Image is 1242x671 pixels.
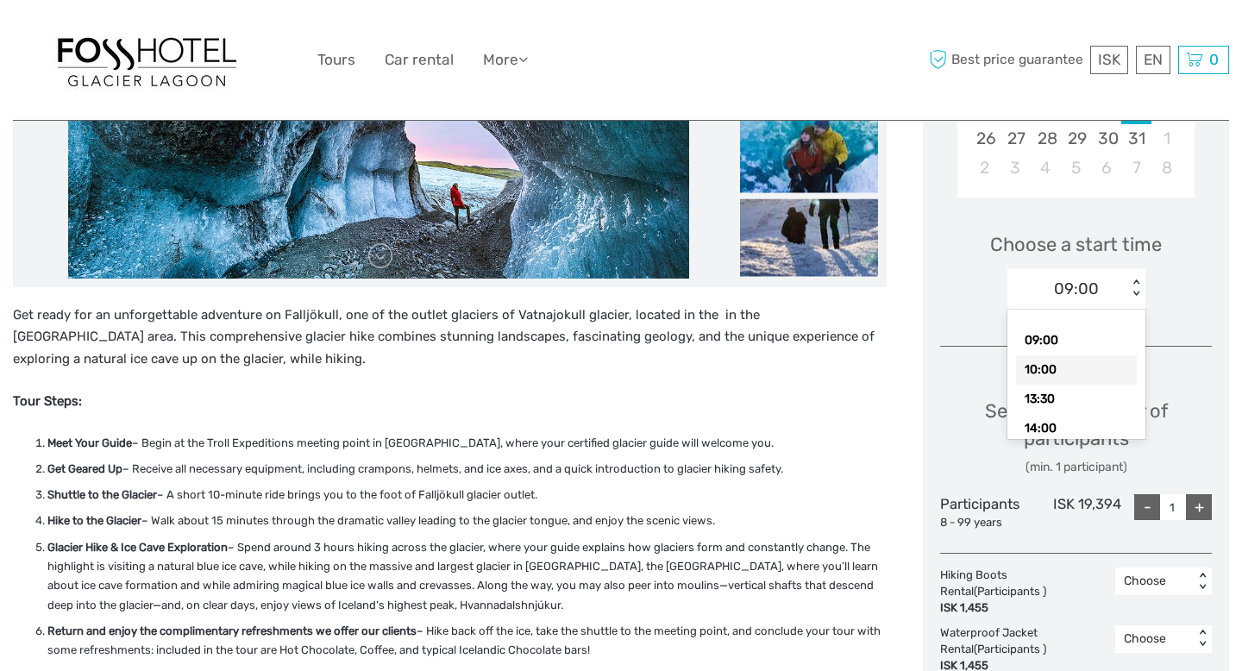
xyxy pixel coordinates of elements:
img: 51e583545ab7486a8a1525a10f8ee6fb_slider_thumbnail.jpg [740,198,878,276]
div: (min. 1 participant) [940,459,1212,476]
strong: Shuttle to the Glacier [47,488,157,501]
div: - [1134,494,1160,520]
div: Choose Wednesday, November 5th, 2025 [1061,154,1091,182]
div: + [1186,494,1212,520]
p: Get ready for an unforgettable adventure on Falljökull, one of the outlet glaciers of Vatnajokull... [13,304,887,371]
li: – Walk about 15 minutes through the dramatic valley leading to the glacier tongue, and enjoy the ... [47,511,887,530]
div: Choose Friday, November 7th, 2025 [1121,154,1151,182]
div: < > [1195,573,1210,591]
div: Choose [1124,573,1185,590]
a: More [483,47,528,72]
div: ISK 19,394 [1031,494,1121,530]
div: 09:00 [1054,278,1099,300]
div: Choose Tuesday, November 4th, 2025 [1031,154,1061,182]
li: – Receive all necessary equipment, including crampons, helmets, and ice axes, and a quick introdu... [47,460,887,479]
div: Choose Wednesday, October 29th, 2025 [1061,124,1091,153]
div: Choose Tuesday, October 28th, 2025 [1031,124,1061,153]
div: EN [1136,46,1170,74]
img: 33d9448ecd424fc08472abcdfc68d83d_slider_thumbnail.jpg [740,115,878,192]
div: Hiking Boots Rental (Participants ) [940,568,1115,617]
span: Choose a start time [990,231,1162,258]
div: 09:00 [1016,326,1137,355]
div: Choose Thursday, November 6th, 2025 [1091,154,1121,182]
strong: Get Geared Up [47,462,122,475]
strong: Tour Steps: [13,393,82,409]
button: Open LiveChat chat widget [198,27,219,47]
div: Participants [940,494,1031,530]
div: Select the number of participants [940,398,1212,476]
li: – Hike back off the ice, take the shuttle to the meeting point, and conclude your tour with some ... [47,622,887,661]
div: 14:00 [1016,414,1137,443]
div: Choose Monday, October 27th, 2025 [1000,124,1031,153]
strong: Hike to the Glacier [47,514,141,527]
strong: Glacier Hike & Ice Cave Exploration [47,541,228,554]
div: Choose Friday, October 31st, 2025 [1121,124,1151,153]
div: 13:30 [1016,385,1137,414]
span: ISK [1098,51,1120,68]
div: < > [1195,630,1210,649]
li: – Begin at the Troll Expeditions meeting point in [GEOGRAPHIC_DATA], where your certified glacier... [47,434,887,453]
div: Choose [1124,630,1185,648]
div: ISK 1,455 [940,600,1107,617]
img: 1303-6910c56d-1cb8-4c54-b886-5f11292459f5_logo_big.jpg [52,29,241,91]
div: Choose Saturday, November 1st, 2025 [1151,124,1182,153]
strong: Return and enjoy the complimentary refreshments [47,624,313,637]
li: – Spend around 3 hours hiking across the glacier, where your guide explains how glaciers form and... [47,538,887,615]
div: < > [1128,279,1143,298]
div: Choose Thursday, October 30th, 2025 [1091,124,1121,153]
div: Choose Sunday, November 2nd, 2025 [969,154,1000,182]
a: Tours [317,47,355,72]
li: – A short 10-minute ride brings you to the foot of Falljökull glacier outlet. [47,486,887,505]
div: Choose Sunday, October 26th, 2025 [969,124,1000,153]
div: 10:00 [1016,355,1137,385]
div: 8 - 99 years [940,515,1031,531]
span: Best price guarantee [925,46,1087,74]
div: Choose Monday, November 3rd, 2025 [1000,154,1031,182]
a: Car rental [385,47,454,72]
strong: Meet Your Guide [47,436,132,449]
strong: we offer our clients [316,624,417,637]
div: Choose Saturday, November 8th, 2025 [1151,154,1182,182]
p: We're away right now. Please check back later! [24,30,195,44]
span: 0 [1207,51,1221,68]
